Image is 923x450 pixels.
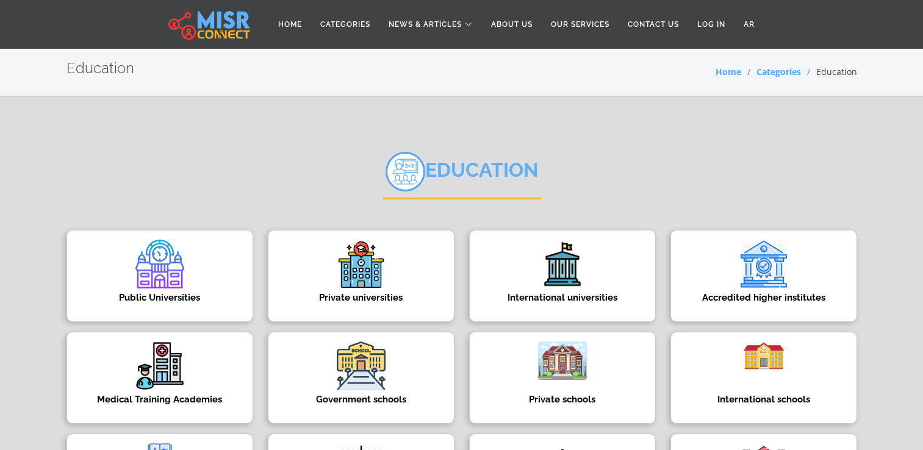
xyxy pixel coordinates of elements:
a: Log in [688,13,734,36]
h4: Accredited higher institutes [689,292,838,303]
a: Home [269,13,311,36]
a: International schools [663,332,864,424]
a: International universities [462,230,663,322]
h4: Private universities [287,292,436,303]
img: تعليم [386,152,425,191]
a: Categories [311,13,379,36]
h4: International schools [689,394,838,405]
a: Our Services [542,13,619,36]
h4: Private schools [488,394,637,405]
img: cGWAkyPWC0X44j7BY1M9.png [337,240,386,288]
h4: International universities [488,292,637,303]
a: About Us [482,13,542,36]
img: 40Ak6dOrxLNSlcxswwX5.png [337,341,386,390]
a: Private schools [462,332,663,424]
a: Government schools [260,332,462,424]
h4: Public Universities [85,292,234,303]
img: dtQR6zPId4JF6BrwTp9d.webp [739,341,788,370]
a: AR [734,13,764,36]
a: Accredited higher institutes [663,230,864,322]
h2: Education [66,60,134,77]
img: ArFIu5rr9Yqim7DPFtfp.png [538,240,587,288]
a: News & Articles [379,13,482,36]
a: Public Universities [59,230,260,322]
h4: Government schools [287,394,436,405]
a: Contact Us [619,13,688,36]
li: Education [801,65,857,78]
img: f8lkbRm2IRbkfcyKeOXZ.png [135,341,184,390]
img: FbDy15iPXxA2RZqtQvVH.webp [739,240,788,288]
h2: Education [382,152,541,199]
img: N8eve1lYKKQ1TZeyeIY0.png [538,341,587,380]
a: Medical Training Academies [59,332,260,424]
h4: Medical Training Academies [85,394,234,405]
a: Categories [756,66,801,77]
a: Private universities [260,230,462,322]
img: ELiTZ6IB4DXMDzNNbrZ1.png [135,240,184,288]
a: Home [716,66,741,77]
span: News & Articles [389,19,462,30]
img: main.misr_connect [168,9,250,40]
